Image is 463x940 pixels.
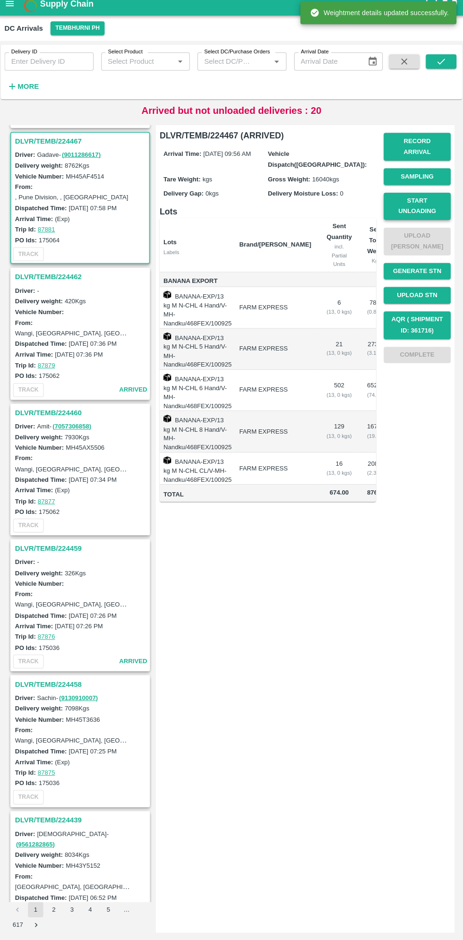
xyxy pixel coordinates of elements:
[18,291,38,299] label: Driver:
[18,601,305,608] label: Wangi, [GEOGRAPHIC_DATA], [GEOGRAPHIC_DATA], [GEOGRAPHIC_DATA], [GEOGRAPHIC_DATA]
[358,373,391,414] td: 6526 kg
[18,623,55,630] label: Arrival Time:
[326,352,351,361] div: ( 13, 0 kgs)
[32,914,47,929] button: Go to next page
[164,243,177,250] b: Lots
[270,63,282,75] button: Open
[382,268,448,284] button: Generate STN
[18,510,40,517] label: PO Ids:
[57,488,72,496] label: (Exp)
[18,828,111,845] span: [DEMOGRAPHIC_DATA] -
[110,56,144,63] label: Select Product
[40,231,57,238] a: 87881
[18,410,149,422] h3: DLVR/TEMB/224460
[8,85,44,102] button: More
[164,336,172,344] img: box
[203,181,213,188] span: kgs
[382,291,448,308] button: Upload STN
[18,715,66,722] label: Vehicle Number:
[42,510,62,517] label: 175062
[164,377,172,385] img: box
[18,141,149,154] h3: DLVR/TEMB/224467
[365,231,386,259] b: Sent Total Weight
[43,5,422,18] a: Supply Chain
[18,848,65,855] label: Delivery weight:
[382,139,448,167] button: Record Arrival
[85,898,100,914] button: Go to page 4
[31,898,46,914] button: page 1
[18,157,38,164] label: Driver:
[267,181,309,188] label: Gross Weight:
[49,898,64,914] button: Go to page 2
[24,2,43,21] img: logo
[8,30,45,43] div: DC Arrivals
[164,295,172,303] img: box
[18,612,69,619] label: Dispatched Time:
[422,3,438,20] div: customer-support
[164,156,202,163] label: Arrival Time:
[164,196,204,203] label: Delivery Gap:
[18,880,352,887] label: [GEOGRAPHIC_DATA], [GEOGRAPHIC_DATA], [GEOGRAPHIC_DATA], [GEOGRAPHIC_DATA], [GEOGRAPHIC_DATA]
[365,312,383,320] div: ( 0.89 %)
[309,12,446,29] div: Weightment details updated successfully.
[42,242,62,249] label: 175064
[42,644,62,651] label: 175036
[164,418,172,425] img: box
[231,414,317,454] td: FARM EXPRESS
[161,291,231,332] td: BANANA-EXP/13 kg M N-CHL 4 Hand/V-MH-Nandku/468FEX/100925
[267,156,365,174] label: Vehicle Dispatch([GEOGRAPHIC_DATA]):
[438,2,455,22] div: account of current user
[164,253,231,261] div: Labels
[18,210,69,217] label: Dispatched Time:
[67,302,88,309] label: 420 Kgs
[231,373,317,414] td: FARM EXPRESS
[18,828,38,835] label: Driver:
[164,459,172,466] img: box
[42,376,62,383] label: 175062
[120,656,148,667] span: arrived
[365,434,383,443] div: ( 19.14 %)
[318,291,358,332] td: 6
[161,136,374,149] h6: DLVR/TEMB/224467 (ARRIVED)
[67,848,91,855] label: 8034 Kgs
[40,426,94,433] span: Amit -
[231,291,317,332] td: FARM EXPRESS
[239,246,310,253] b: Brand/[PERSON_NAME]
[40,633,57,640] a: 87876
[18,859,66,866] label: Vehicle Number:
[318,333,358,373] td: 21
[120,388,148,399] span: arrived
[71,612,118,619] label: [DATE] 07:26 PM
[67,898,82,914] button: Go to page 3
[18,313,66,320] label: Vehicle Number:
[18,323,35,330] label: From:
[57,757,72,764] label: (Exp)
[67,704,91,711] label: 7098 Kgs
[18,633,38,640] label: Trip Id:
[40,365,57,372] a: 87879
[18,499,38,506] label: Trip Id:
[18,446,66,453] label: Vehicle Number:
[18,870,35,877] label: From:
[293,60,358,78] input: Arrival Date
[18,457,35,464] label: From:
[57,355,104,362] label: [DATE] 07:36 PM
[40,559,42,566] span: -
[106,63,172,75] input: Select Product
[326,489,351,500] span: 674.00
[339,196,342,203] span: 0
[103,898,118,914] button: Go to page 5
[18,333,305,341] label: Wangi, [GEOGRAPHIC_DATA], [GEOGRAPHIC_DATA], [GEOGRAPHIC_DATA], [GEOGRAPHIC_DATA]
[161,455,231,487] td: BANANA-EXP/13 kg M N-CHL CL/V-MH-Nandku/468FEX/100925
[205,56,269,63] label: Select DC/Purchase Orders
[55,426,93,433] a: (7057306858)
[71,344,118,351] label: [DATE] 07:36 PM
[64,157,103,164] a: (9011286617)
[120,902,136,911] div: …
[53,29,106,43] button: Select DC
[18,365,38,372] label: Trip Id:
[365,491,397,498] span: 8762.00 Kg
[2,1,24,23] button: open drawer
[8,60,95,78] input: Enter Delivery ID
[18,677,149,690] h3: DLVR/TEMB/224458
